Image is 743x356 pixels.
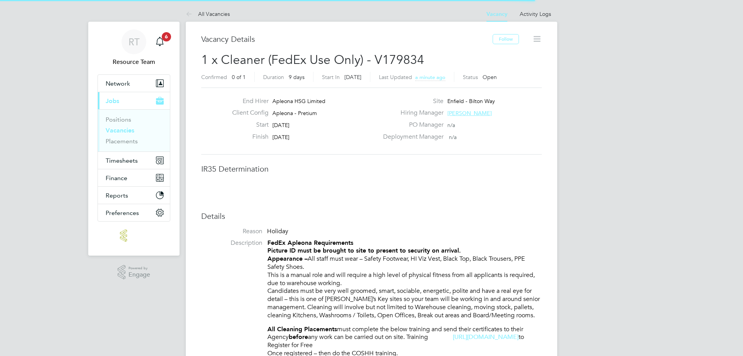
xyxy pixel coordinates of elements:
span: Holiday [267,227,288,235]
a: 6 [152,29,168,54]
a: RTResource Team [98,29,170,67]
label: Hiring Manager [378,109,443,117]
span: n/a [447,122,455,129]
span: Powered by [128,265,150,272]
a: All Vacancies [186,10,230,17]
span: [DATE] [344,74,361,81]
span: 6 [162,32,171,41]
label: PO Manager [378,121,443,129]
span: Jobs [106,97,119,105]
span: Network [106,80,130,87]
span: Timesheets [106,157,138,164]
button: Timesheets [98,152,170,169]
a: Vacancies [106,127,134,134]
label: End Hirer [226,97,269,105]
a: Go to home page [98,229,170,242]
span: 0 of 1 [232,74,246,81]
span: Enfield - Bilton Way [447,98,495,105]
label: Client Config [226,109,269,117]
button: Reports [98,187,170,204]
span: a minute ago [415,74,445,81]
span: 1 x Cleaner (FedEx Use Only) - V179834 [201,52,424,67]
span: Open [483,74,497,81]
h3: Details [201,211,542,221]
span: n/a [449,134,457,141]
p: All staff must wear – Safety Footwear, HI Viz Vest, Black Top, Black Trousers, PPE Safety Shoes. ... [267,239,542,320]
label: Finish [226,133,269,141]
span: Apleona - Pretium [272,110,317,117]
a: Powered byEngage [118,265,151,280]
button: Jobs [98,92,170,109]
label: Description [201,239,262,247]
a: Activity Logs [520,10,551,17]
span: Finance [106,174,127,182]
span: Resource Team [98,57,170,67]
span: [PERSON_NAME] [447,110,492,117]
span: 9 days [289,74,305,81]
button: Follow [493,34,519,44]
img: teamsupport-logo-retina.png [120,229,148,242]
label: Site [378,97,443,105]
span: [DATE] [272,122,289,129]
button: Preferences [98,204,170,221]
strong: All Cleaning Placements [267,325,337,333]
button: Finance [98,169,170,186]
label: Reason [201,227,262,236]
strong: before [289,333,308,341]
span: [DATE] [272,134,289,141]
span: Engage [128,272,150,278]
strong: Picture ID must be brought to site to present to security on arrival. [267,247,461,254]
label: Duration [263,74,284,81]
span: Reports [106,192,128,199]
label: Start [226,121,269,129]
label: Status [463,74,478,81]
nav: Main navigation [88,22,180,256]
a: Positions [106,116,131,123]
span: Apleona HSG Limited [272,98,325,105]
strong: FedEx Apleona Requirements [267,239,353,246]
label: Confirmed [201,74,227,81]
span: Preferences [106,209,139,217]
strong: Appearance – [267,255,308,262]
label: Start In [322,74,340,81]
a: Placements [106,138,138,145]
label: Deployment Manager [378,133,443,141]
h3: IR35 Determination [201,164,542,174]
div: Jobs [98,109,170,151]
button: Network [98,75,170,92]
h3: Vacancy Details [201,34,493,44]
span: RT [128,37,140,47]
a: Vacancy [486,11,507,17]
label: Last Updated [379,74,412,81]
a: [URL][DOMAIN_NAME] [453,333,519,341]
